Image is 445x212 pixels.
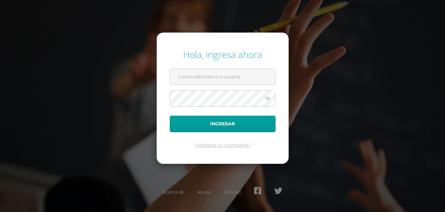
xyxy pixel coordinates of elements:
[170,69,275,85] input: Correo electrónico o usuario
[170,116,276,132] button: Ingresar
[163,189,184,195] a: Acerca de
[197,189,211,195] a: Ayuda
[224,189,241,195] a: Presskit
[194,142,251,148] a: ¿Olvidaste tu contraseña?
[170,48,276,61] div: Hola, ingresa ahora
